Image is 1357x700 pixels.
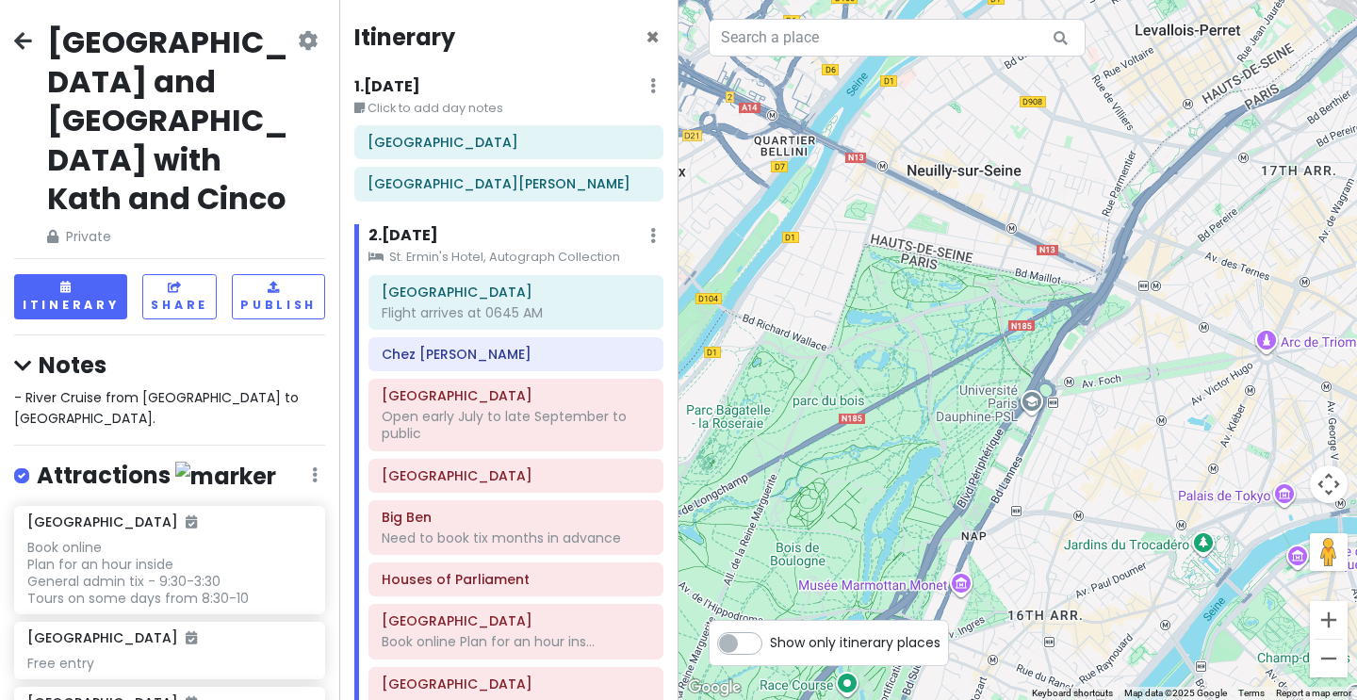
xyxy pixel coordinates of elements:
h6: [GEOGRAPHIC_DATA] [27,629,197,646]
span: - River Cruise from [GEOGRAPHIC_DATA] to [GEOGRAPHIC_DATA]. [14,388,302,428]
a: Terms (opens in new tab) [1238,688,1265,698]
h6: 2 . [DATE] [368,226,438,246]
h2: [GEOGRAPHIC_DATA] and [GEOGRAPHIC_DATA] with Kath and Cinco [47,23,294,219]
h6: 1 . [DATE] [354,77,420,97]
input: Search a place [709,19,1086,57]
span: Show only itinerary places [770,632,940,653]
h6: Raleigh-Durham International Airport [368,134,650,151]
button: Map camera controls [1310,465,1348,503]
a: Report a map error [1276,688,1351,698]
div: Open early July to late September to public [382,408,650,442]
img: Google [683,676,745,700]
small: Click to add day notes [354,99,663,118]
button: Keyboard shortcuts [1032,687,1113,700]
div: Book online Plan for an hour ins... [382,633,650,650]
button: Zoom out [1310,640,1348,677]
span: Private [47,226,294,247]
h6: Boston Logan International Airport [368,175,650,192]
h6: Big Ben [382,509,650,526]
i: Added to itinerary [186,515,197,529]
button: Zoom in [1310,601,1348,639]
h6: Houses of Parliament [382,571,650,588]
h6: Chez Antoinette Victoria [382,346,650,363]
h4: Attractions [37,461,276,492]
span: Map data ©2025 Google [1124,688,1227,698]
h6: St James's Park [382,467,650,484]
h4: Notes [14,350,325,380]
h6: Westminster Cathedral [382,676,650,692]
button: Itinerary [14,274,127,318]
h6: Westminster Abbey [382,612,650,629]
div: Book online Plan for an hour inside General admin tix - 9:30-3:30 Tours on some days from 8:30-10 [27,539,311,608]
button: Publish [232,274,325,318]
button: Close [646,26,660,49]
small: St. Ermin's Hotel, Autograph Collection [368,248,663,267]
div: Flight arrives at 0645 AM [382,304,650,321]
h4: Itinerary [354,23,455,52]
h6: Buckingham Palace [382,387,650,404]
i: Added to itinerary [186,631,197,644]
h6: [GEOGRAPHIC_DATA] [27,513,197,530]
button: Drag Pegman onto the map to open Street View [1310,533,1348,571]
img: marker [175,462,276,491]
div: Free entry [27,655,311,672]
a: Open this area in Google Maps (opens a new window) [683,676,745,700]
div: Need to book tix months in advance [382,529,650,546]
span: Close itinerary [646,22,660,53]
button: Share [142,274,217,318]
h6: Heathrow Airport [382,284,650,301]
